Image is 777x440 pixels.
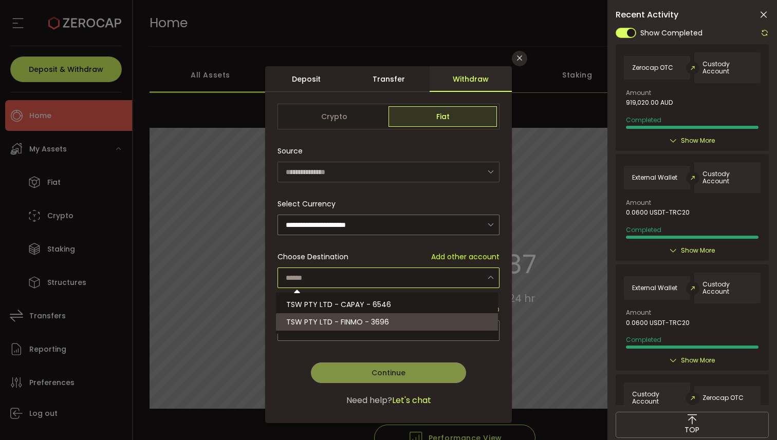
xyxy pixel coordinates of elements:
button: Continue [311,362,466,383]
span: Add other account [431,252,499,262]
span: Amount [626,200,651,206]
span: External Wallet [632,284,677,292]
span: Source [277,141,303,161]
span: Show More [681,245,715,256]
iframe: Chat Widget [655,329,777,440]
div: Deposit [265,66,347,92]
span: 919,020.00 AUD [626,99,673,106]
span: Choose Destination [277,252,348,262]
span: 0.0600 USDT-TRC20 [626,209,690,216]
label: Select Currency [277,199,342,209]
span: TSW PTY LTD - CAPAY - 6546 [286,299,391,310]
span: Amount [626,310,651,316]
span: Crypto [280,106,388,127]
span: Custody Account [702,281,752,295]
span: Completed [626,335,661,344]
button: Close [512,51,527,66]
span: Recent Activity [616,11,678,19]
span: Custody Account [632,391,682,405]
span: Custody Account [702,61,752,75]
span: Fiat [388,106,497,127]
span: Need help? [346,394,392,407]
span: Show More [681,136,715,146]
div: Transfer [347,66,430,92]
div: Withdraw [430,66,512,92]
span: 0.0600 USDT-TRC20 [626,319,690,327]
span: Completed [626,225,661,234]
span: External Wallet [632,174,677,181]
span: Amount [626,90,651,96]
span: Let's chat [392,394,431,407]
span: TSW PTY LTD - FINMO - 3696 [286,317,389,327]
span: Completed [626,116,661,124]
span: Custody Account [702,170,752,185]
span: Zerocap OTC [632,64,673,71]
span: Show Completed [640,28,702,39]
span: Continue [372,368,405,378]
div: dialog [265,66,512,423]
